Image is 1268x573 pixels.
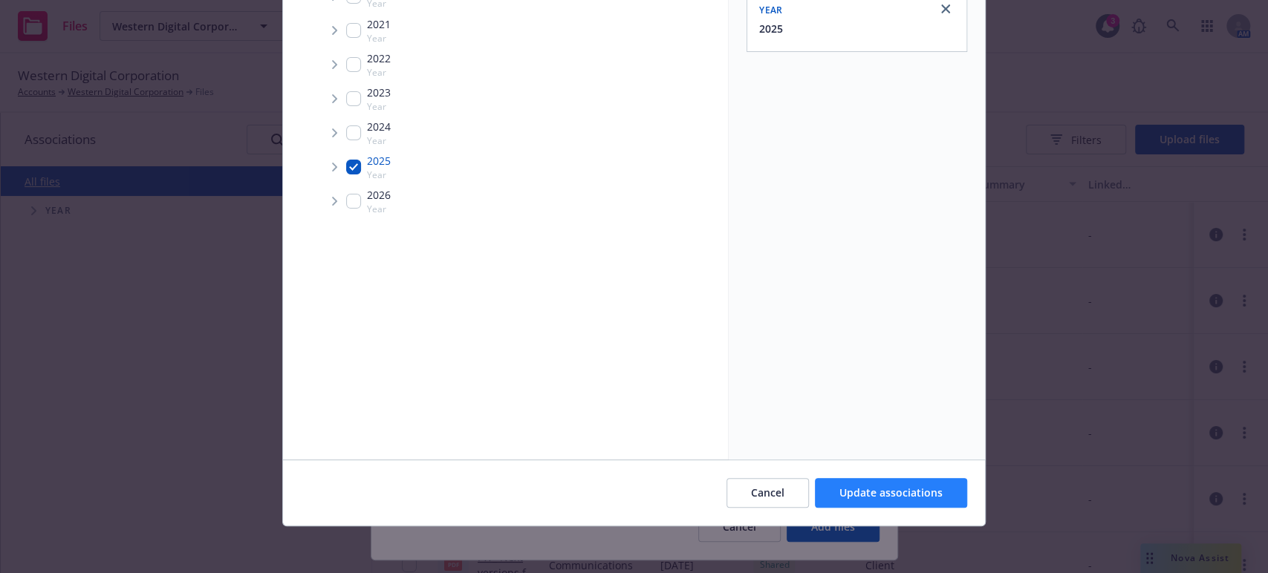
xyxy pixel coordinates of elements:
span: 2023 [367,85,391,100]
button: 2025 [759,21,783,36]
span: Year [367,100,391,113]
span: Update associations [839,485,943,500]
span: 2021 [367,16,391,32]
span: 2022 [367,50,391,66]
span: Year [367,203,391,215]
span: Year [367,32,391,45]
button: Cancel [726,478,809,508]
span: Year [367,168,391,181]
span: Year [367,134,391,147]
span: 2026 [367,187,391,203]
span: 2025 [367,153,391,168]
span: Year [759,4,782,16]
span: Cancel [751,485,784,500]
button: Update associations [815,478,967,508]
span: Year [367,66,391,79]
span: 2024 [367,119,391,134]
